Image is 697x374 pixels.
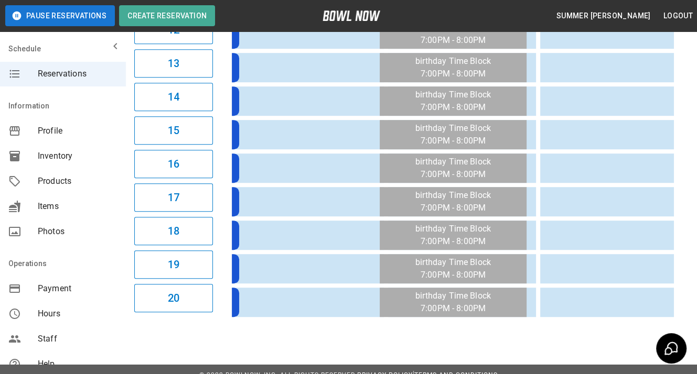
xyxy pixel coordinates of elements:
[134,284,213,312] button: 20
[168,122,179,139] h6: 15
[168,290,179,306] h6: 20
[134,250,213,279] button: 19
[168,223,179,239] h6: 18
[168,189,179,206] h6: 17
[38,150,117,162] span: Inventory
[168,89,179,105] h6: 14
[119,5,215,26] button: Create Reservation
[552,6,655,26] button: Summer [PERSON_NAME]
[38,358,117,370] span: Help
[134,49,213,78] button: 13
[168,256,179,273] h6: 19
[38,333,117,345] span: Staff
[134,183,213,212] button: 17
[38,68,117,80] span: Reservations
[38,225,117,238] span: Photos
[134,83,213,111] button: 14
[134,116,213,145] button: 15
[38,125,117,137] span: Profile
[38,282,117,295] span: Payment
[659,6,697,26] button: Logout
[323,10,380,21] img: logo
[38,307,117,320] span: Hours
[134,150,213,178] button: 16
[38,175,117,188] span: Products
[134,217,213,245] button: 18
[168,156,179,172] h6: 16
[38,200,117,213] span: Items
[168,55,179,72] h6: 13
[5,5,115,26] button: Pause Reservations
